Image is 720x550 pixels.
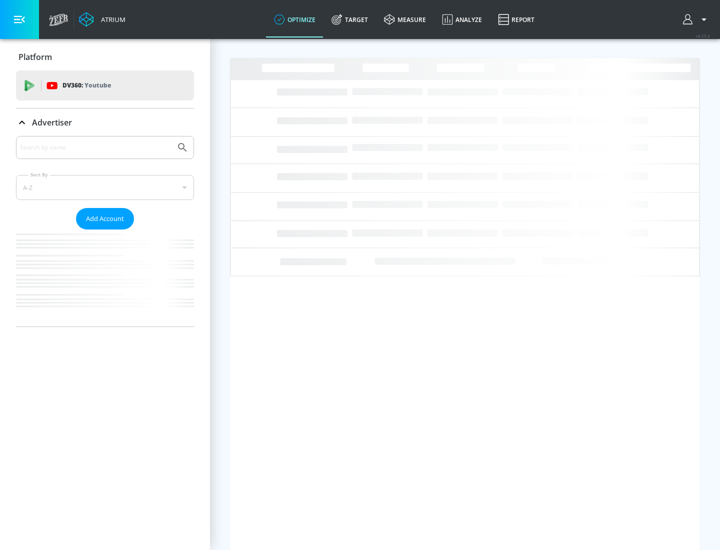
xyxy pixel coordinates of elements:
a: measure [376,1,434,37]
div: A-Z [16,175,194,200]
a: Analyze [434,1,490,37]
p: DV360: [62,80,111,91]
label: Sort By [28,171,50,178]
p: Youtube [84,80,111,90]
div: Advertiser [16,136,194,326]
nav: list of Advertiser [16,229,194,326]
div: Advertiser [16,108,194,136]
a: optimize [266,1,323,37]
span: Add Account [86,213,124,224]
div: Atrium [97,15,125,24]
p: Advertiser [32,117,72,128]
div: Platform [16,43,194,71]
span: v 4.25.4 [696,33,710,38]
button: Add Account [76,208,134,229]
div: DV360: Youtube [16,70,194,100]
p: Platform [18,51,52,62]
a: Target [323,1,376,37]
a: Atrium [79,12,125,27]
a: Report [490,1,542,37]
input: Search by name [20,141,171,154]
